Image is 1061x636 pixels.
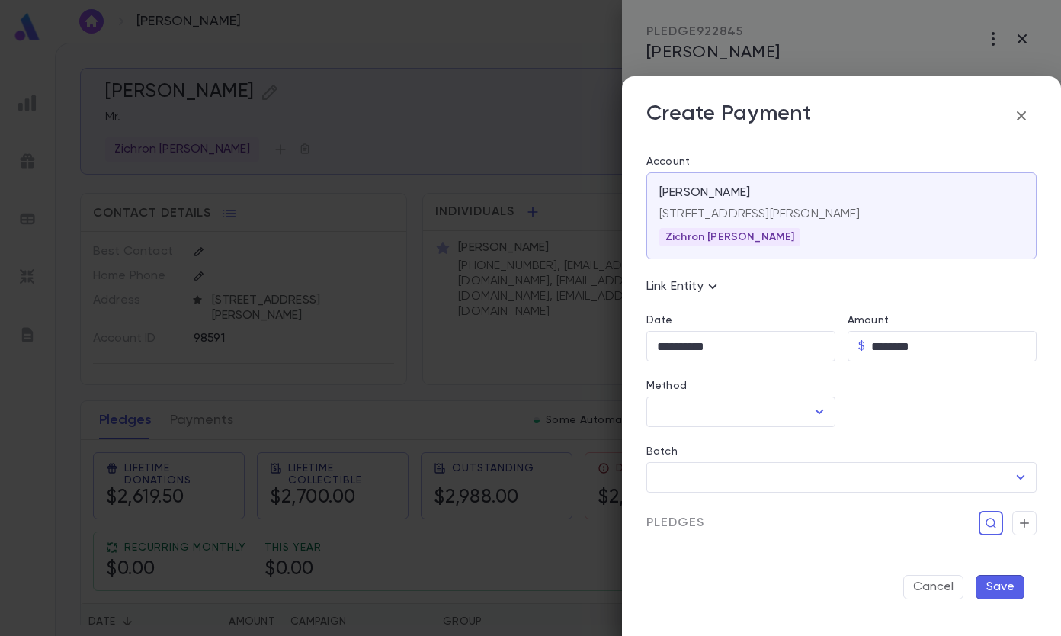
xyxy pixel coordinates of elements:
label: Account [646,156,1037,168]
label: Amount [848,314,889,326]
p: $ [858,339,865,354]
span: Zichron [PERSON_NAME] [659,231,800,243]
p: Link Entity [646,278,722,296]
label: Batch [646,445,678,458]
input: Choose date, selected date is Sep 11, 2025 [646,332,835,361]
button: Open [1010,467,1031,488]
p: [PERSON_NAME] [659,185,750,201]
p: Create Payment [646,101,811,131]
label: Date [646,314,835,326]
p: [STREET_ADDRESS][PERSON_NAME] [659,207,1024,222]
button: Open [809,401,830,422]
label: Method [646,380,687,392]
button: Save [976,575,1024,599]
button: Cancel [903,575,963,599]
span: Pledges [646,516,704,531]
